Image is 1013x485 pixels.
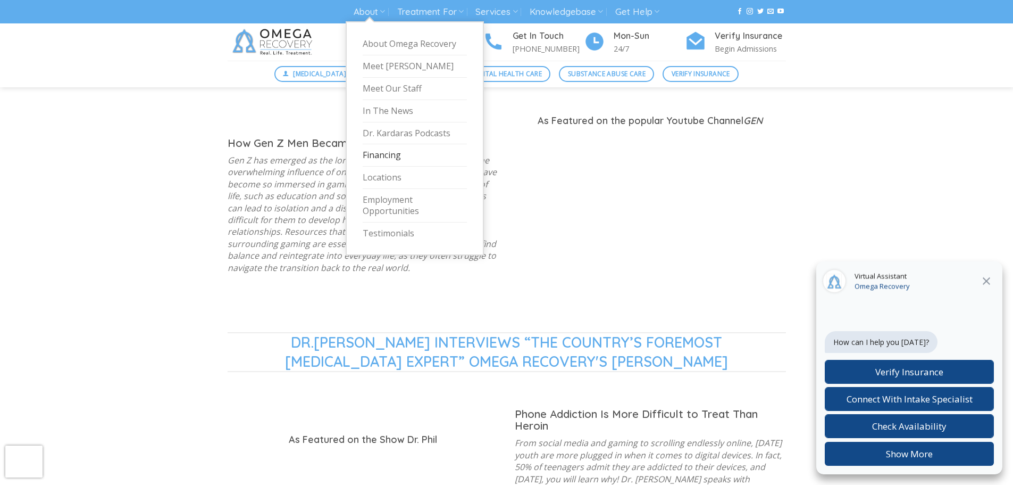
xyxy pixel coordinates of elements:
[515,113,786,129] h4: As Featured on the popular Youtube Channel
[559,66,654,82] a: Substance Abuse Care
[363,78,467,100] a: Meet Our Staff
[672,69,730,79] span: Verify Insurance
[767,8,774,15] a: Send us an email
[363,167,467,189] a: Locations
[736,8,743,15] a: Follow on Facebook
[743,114,763,127] em: GEN
[363,33,467,55] a: About Omega Recovery
[363,55,467,78] a: Meet [PERSON_NAME]
[463,66,550,82] a: Mental Health Care
[397,2,464,22] a: Treatment For
[293,69,346,79] span: [MEDICAL_DATA]
[228,137,499,149] h3: How Gen Z Men Became the Loneliest Generation
[715,29,786,43] h4: Verify Insurance
[747,8,753,15] a: Follow on Instagram
[777,8,784,15] a: Follow on YouTube
[354,2,385,22] a: About
[475,2,517,22] a: Services
[363,100,467,122] a: In The News
[228,154,499,274] p: Gen Z has emerged as the loneliest generation, largely due to the overwhelming influence of onlin...
[515,408,786,432] h3: Phone Addiction Is More Difficult to Treat Than Heroin
[530,2,603,22] a: Knowledgebase
[363,223,467,244] a: Testimonials
[228,23,321,61] img: Omega Recovery
[614,43,685,55] p: 24/7
[757,8,764,15] a: Follow on Twitter
[615,2,659,22] a: Get Help
[568,69,646,79] span: Substance Abuse Care
[363,189,467,223] a: Employment Opportunities
[236,333,778,371] span: DR.[PERSON_NAME] INTERVIEWS “THE COUNTRY’S FOREMOST [MEDICAL_DATA] EXPERT” OMEGA RECOVERY'S [PERS...
[663,66,739,82] a: Verify Insurance
[472,69,542,79] span: Mental Health Care
[515,134,786,301] iframe: YouTube video player
[363,122,467,145] a: Dr. Kardaras Podcasts
[513,43,584,55] p: [PHONE_NUMBER]
[614,29,685,43] h4: Mon-Sun
[274,66,355,82] a: [MEDICAL_DATA]
[228,432,499,448] h4: As Featured on the Show Dr. Phil
[685,29,786,55] a: Verify Insurance Begin Admissions
[483,29,584,55] a: Get In Touch [PHONE_NUMBER]
[513,29,584,43] h4: Get In Touch
[363,144,467,167] a: Financing
[715,43,786,55] p: Begin Admissions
